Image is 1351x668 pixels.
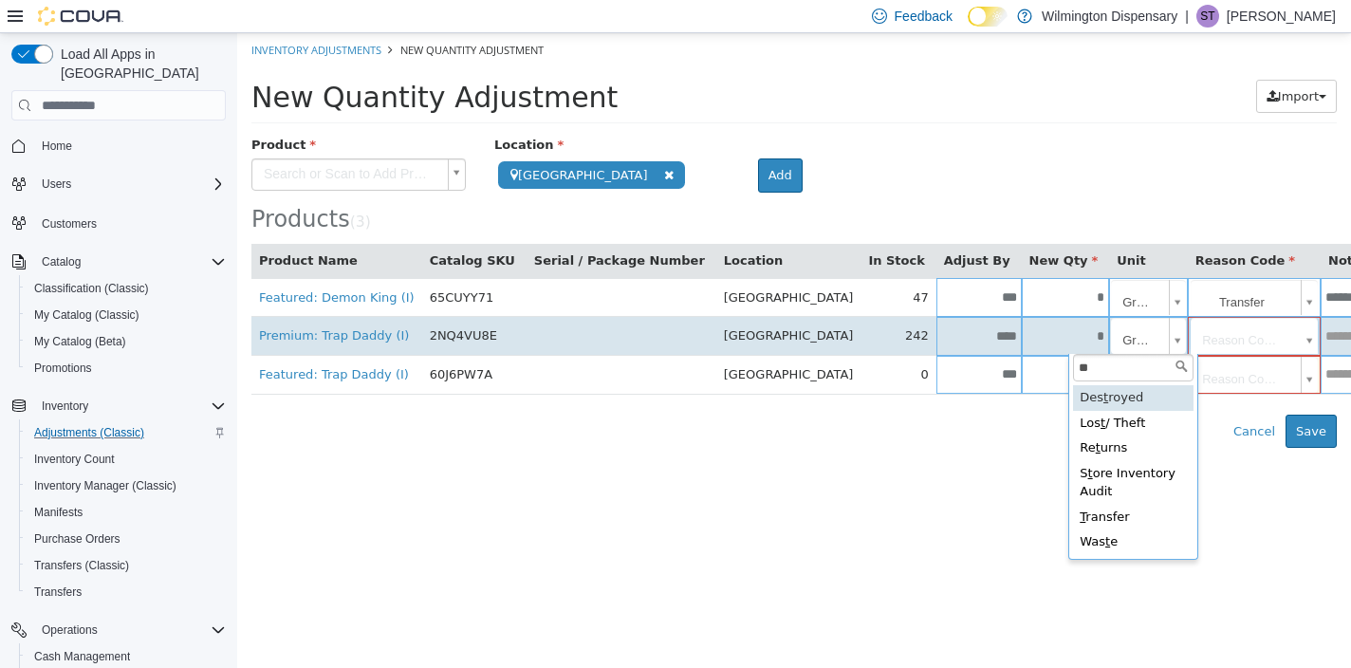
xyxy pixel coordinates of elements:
a: Inventory Count [27,448,122,471]
span: Purchase Orders [34,531,120,547]
span: Classification (Classic) [34,281,149,296]
span: Transfers (Classic) [27,554,226,577]
span: Transfers (Classic) [34,558,129,573]
div: Re urns [836,402,956,428]
span: My Catalog (Classic) [34,307,139,323]
span: t [851,433,856,447]
span: Users [34,173,226,195]
button: Inventory [4,393,233,419]
div: ransfer [836,472,956,497]
img: Cova [38,7,123,26]
div: Was e [836,496,956,522]
button: Users [4,171,233,197]
span: Manifests [34,505,83,520]
span: Customers [34,211,226,234]
button: Transfers (Classic) [19,552,233,579]
a: My Catalog (Beta) [27,330,134,353]
div: Sydney Taylor [1196,5,1219,28]
span: Dark Mode [968,27,969,28]
span: Inventory Count [34,452,115,467]
span: Transfers [34,584,82,600]
button: Operations [34,619,105,641]
span: Cash Management [27,645,226,668]
button: Adjustments (Classic) [19,419,233,446]
a: Transfers (Classic) [27,554,137,577]
span: Operations [34,619,226,641]
a: Transfers [27,581,89,603]
span: Purchase Orders [27,528,226,550]
button: Inventory [34,395,96,417]
a: Manifests [27,501,90,524]
span: Transfers [27,581,226,603]
span: t [866,357,871,371]
span: Classification (Classic) [27,277,226,300]
button: Purchase Orders [19,526,233,552]
span: Load All Apps in [GEOGRAPHIC_DATA] [53,45,226,83]
span: Inventory Manager (Classic) [27,474,226,497]
a: Home [34,135,80,158]
div: Des royed [836,352,956,378]
span: Adjustments (Classic) [27,421,226,444]
span: Users [42,176,71,192]
a: Adjustments (Classic) [27,421,152,444]
div: S ore Inventory Audit [836,428,956,472]
span: Catalog [34,250,226,273]
span: Promotions [34,361,92,376]
span: Catalog [42,254,81,269]
button: Operations [4,617,233,643]
p: Wilmington Dispensary [1042,5,1177,28]
span: Inventory Count [27,448,226,471]
div: Los / Theft [836,378,956,403]
span: Home [34,134,226,158]
span: t [863,382,868,397]
button: Catalog [4,249,233,275]
a: Purchase Orders [27,528,128,550]
a: My Catalog (Classic) [27,304,147,326]
span: Customers [42,216,97,232]
span: Home [42,139,72,154]
span: My Catalog (Beta) [34,334,126,349]
button: My Catalog (Beta) [19,328,233,355]
p: [PERSON_NAME] [1227,5,1336,28]
span: Inventory [42,399,88,414]
span: T [842,476,848,491]
a: Inventory Manager (Classic) [27,474,184,497]
span: Inventory Manager (Classic) [34,478,176,493]
span: Cash Management [34,649,130,664]
span: Operations [42,622,98,638]
span: Manifests [27,501,226,524]
a: Classification (Classic) [27,277,157,300]
button: Transfers [19,579,233,605]
span: My Catalog (Classic) [27,304,226,326]
span: Feedback [895,7,953,26]
button: Inventory Count [19,446,233,473]
button: Promotions [19,355,233,381]
button: Users [34,173,79,195]
button: Manifests [19,499,233,526]
span: ST [1200,5,1214,28]
span: Promotions [27,357,226,380]
button: Customers [4,209,233,236]
span: t [859,407,863,421]
span: Adjustments (Classic) [34,425,144,440]
button: Classification (Classic) [19,275,233,302]
p: | [1185,5,1189,28]
span: t [868,501,873,515]
button: Inventory Manager (Classic) [19,473,233,499]
a: Customers [34,213,104,235]
input: Dark Mode [968,7,1008,27]
span: My Catalog (Beta) [27,330,226,353]
a: Cash Management [27,645,138,668]
span: Inventory [34,395,226,417]
button: My Catalog (Classic) [19,302,233,328]
button: Catalog [34,250,88,273]
button: Home [4,132,233,159]
a: Promotions [27,357,100,380]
